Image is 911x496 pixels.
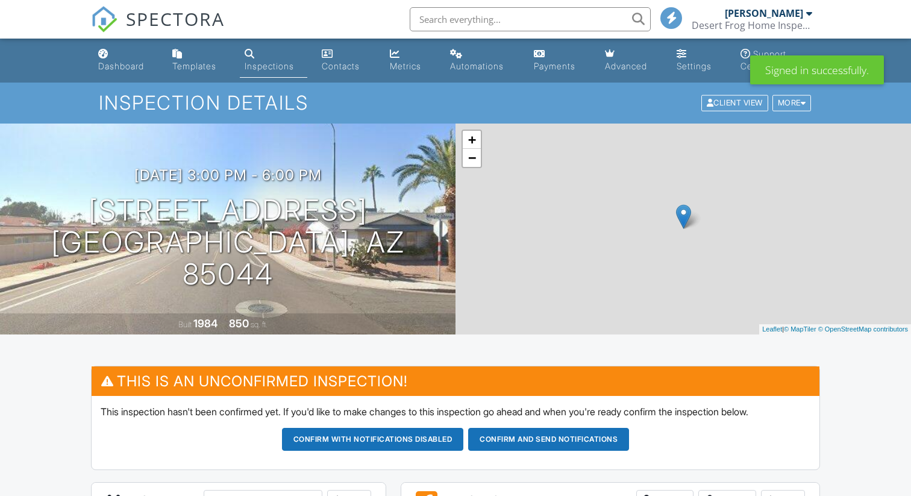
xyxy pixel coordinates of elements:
[385,43,436,78] a: Metrics
[463,131,481,149] a: Zoom in
[251,320,268,329] span: sq. ft.
[818,325,908,333] a: © OpenStreetMap contributors
[762,325,782,333] a: Leaflet
[101,405,810,418] p: This inspection hasn't been confirmed yet. If you'd like to make changes to this inspection go ah...
[605,61,647,71] div: Advanced
[725,7,803,19] div: [PERSON_NAME]
[390,61,421,71] div: Metrics
[229,317,249,330] div: 850
[99,92,812,113] h1: Inspection Details
[93,43,158,78] a: Dashboard
[19,195,436,290] h1: [STREET_ADDRESS] [GEOGRAPHIC_DATA], AZ 85044
[172,61,216,71] div: Templates
[98,61,144,71] div: Dashboard
[245,61,294,71] div: Inspections
[193,317,218,330] div: 1984
[600,43,662,78] a: Advanced
[167,43,230,78] a: Templates
[91,6,117,33] img: The Best Home Inspection Software - Spectora
[468,428,629,451] button: Confirm and send notifications
[322,61,360,71] div: Contacts
[692,19,812,31] div: Desert Frog Home Inspections LLC
[672,43,726,78] a: Settings
[134,167,322,183] h3: [DATE] 3:00 pm - 6:00 pm
[759,324,911,334] div: |
[677,61,712,71] div: Settings
[91,16,225,42] a: SPECTORA
[736,43,818,78] a: Support Center
[178,320,192,329] span: Built
[126,6,225,31] span: SPECTORA
[317,43,375,78] a: Contacts
[445,43,519,78] a: Automations (Basic)
[529,43,590,78] a: Payments
[450,61,504,71] div: Automations
[700,98,771,107] a: Client View
[534,61,575,71] div: Payments
[410,7,651,31] input: Search everything...
[463,149,481,167] a: Zoom out
[740,49,786,71] div: Support Center
[701,95,768,111] div: Client View
[750,55,884,84] div: Signed in successfully.
[92,366,819,396] h3: This is an Unconfirmed Inspection!
[240,43,307,78] a: Inspections
[282,428,464,451] button: Confirm with notifications disabled
[784,325,816,333] a: © MapTiler
[772,95,812,111] div: More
